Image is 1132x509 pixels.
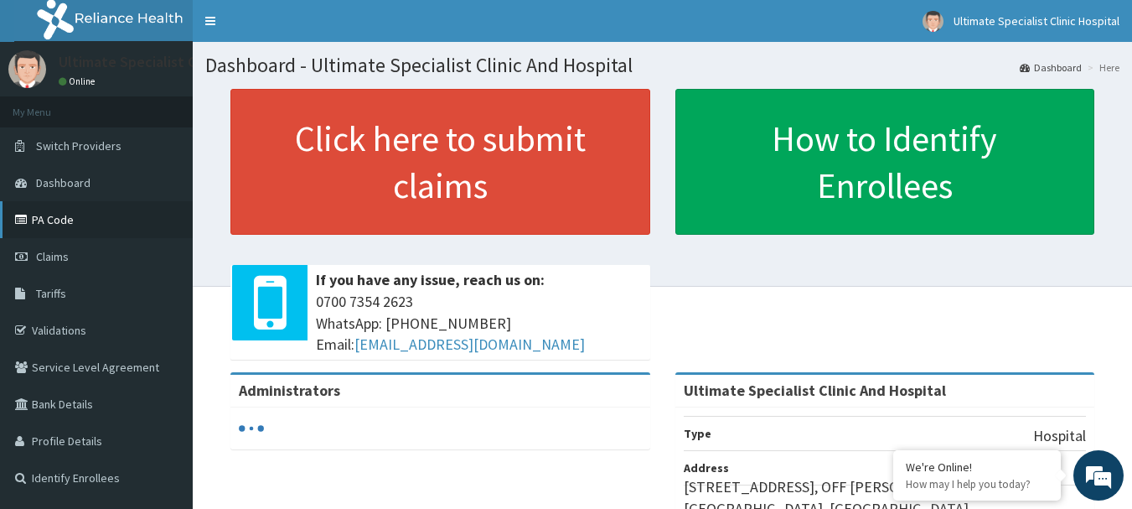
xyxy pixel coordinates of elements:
[230,89,650,235] a: Click here to submit claims
[906,477,1048,491] p: How may I help you today?
[239,416,264,441] svg: audio-loading
[684,381,946,400] strong: Ultimate Specialist Clinic And Hospital
[205,55,1119,76] h1: Dashboard - Ultimate Specialist Clinic And Hospital
[1083,60,1119,75] li: Here
[923,11,943,32] img: User Image
[36,249,69,264] span: Claims
[316,270,545,289] b: If you have any issue, reach us on:
[954,13,1119,29] span: Ultimate Specialist Clinic Hospital
[36,286,66,301] span: Tariffs
[59,55,282,70] p: Ultimate Specialist Clinic Hospital
[906,460,1048,475] div: We're Online!
[239,381,340,400] b: Administrators
[36,175,90,190] span: Dashboard
[684,460,729,475] b: Address
[675,89,1095,235] a: How to Identify Enrollees
[36,138,121,153] span: Switch Providers
[354,335,585,354] a: [EMAIL_ADDRESS][DOMAIN_NAME]
[684,426,711,441] b: Type
[316,291,642,356] span: 0700 7354 2623 WhatsApp: [PHONE_NUMBER] Email:
[59,75,99,87] a: Online
[1020,60,1082,75] a: Dashboard
[8,50,46,88] img: User Image
[1033,425,1086,447] p: Hospital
